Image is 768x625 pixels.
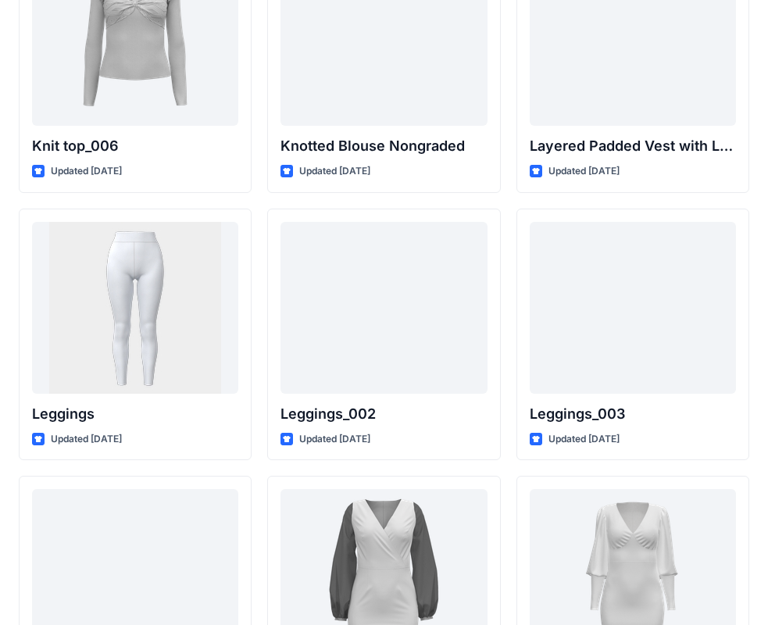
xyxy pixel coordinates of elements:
[280,403,487,425] p: Leggings_002
[299,163,370,180] p: Updated [DATE]
[32,222,238,394] a: Leggings
[51,163,122,180] p: Updated [DATE]
[280,135,487,157] p: Knotted Blouse Nongraded
[51,431,122,448] p: Updated [DATE]
[548,431,620,448] p: Updated [DATE]
[32,135,238,157] p: Knit top_006
[299,431,370,448] p: Updated [DATE]
[530,135,736,157] p: Layered Padded Vest with Long Sleeve Top
[32,403,238,425] p: Leggings
[530,403,736,425] p: Leggings_003
[280,222,487,394] a: Leggings_002
[530,222,736,394] a: Leggings_003
[548,163,620,180] p: Updated [DATE]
